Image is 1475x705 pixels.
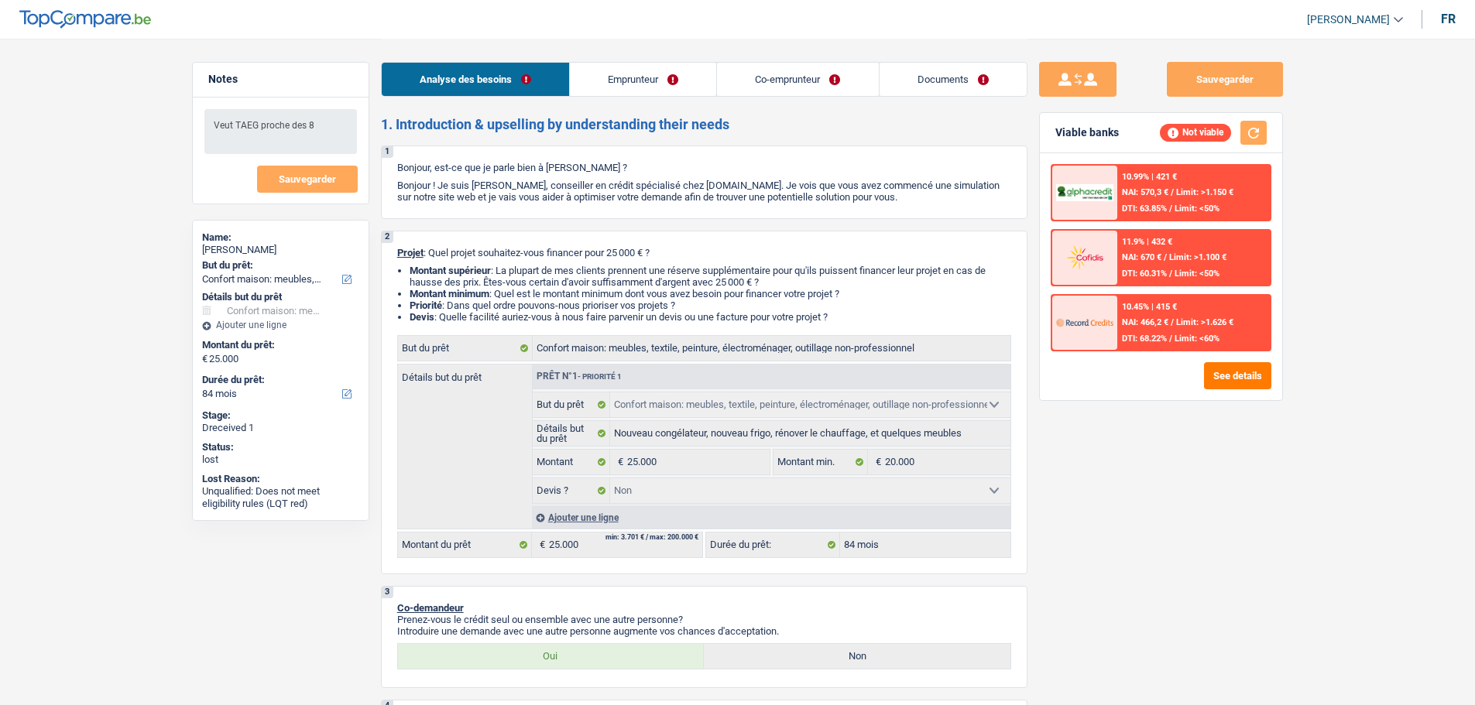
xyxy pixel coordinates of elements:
label: Montant min. [774,450,868,474]
span: Devis [410,311,434,323]
span: NAI: 570,3 € [1122,187,1168,197]
p: Introduire une demande avec une autre personne augmente vos chances d'acceptation. [397,625,1011,637]
span: Sauvegarder [279,174,336,184]
span: Limit: >1.150 € [1176,187,1233,197]
span: / [1171,187,1174,197]
div: Ajouter une ligne [532,506,1010,529]
div: Détails but du prêt [202,291,359,303]
label: Détails but du prêt [398,364,532,382]
a: Analyse des besoins [382,63,569,96]
span: / [1169,204,1172,214]
p: Prenez-vous le crédit seul ou ensemble avec une autre personne? [397,614,1011,625]
span: € [868,450,885,474]
span: € [532,532,549,557]
div: Name: [202,231,359,244]
div: 2 [382,231,393,243]
div: [PERSON_NAME] [202,244,359,256]
div: min: 3.701 € / max: 200.000 € [605,534,698,541]
span: [PERSON_NAME] [1307,13,1390,26]
span: NAI: 466,2 € [1122,317,1168,327]
div: 10.99% | 421 € [1122,172,1177,182]
span: € [610,450,627,474]
label: But du prêt [533,392,611,417]
label: Oui [398,644,705,669]
span: / [1169,269,1172,279]
span: / [1169,334,1172,344]
label: Détails but du prêt [533,421,611,446]
a: [PERSON_NAME] [1295,7,1403,33]
span: Limit: >1.100 € [1169,252,1226,262]
button: Sauvegarder [257,166,358,193]
div: lost [202,453,359,466]
div: Prêt n°1 [533,371,626,382]
span: Projet [397,247,424,258]
div: 10.45% | 415 € [1122,302,1177,312]
span: NAI: 670 € [1122,252,1161,262]
div: Unqualified: Does not meet eligibility rules (LQT red) [202,485,359,509]
button: See details [1204,362,1271,389]
img: AlphaCredit [1056,184,1113,202]
label: Montant du prêt: [202,339,356,351]
label: Durée du prêt: [706,532,840,557]
strong: Montant supérieur [410,265,491,276]
label: Durée du prêt: [202,374,356,386]
p: Bonjour, est-ce que je parle bien à [PERSON_NAME] ? [397,162,1011,173]
span: DTI: 60.31% [1122,269,1167,279]
label: Non [704,644,1010,669]
a: Documents [880,63,1027,96]
div: 11.9% | 432 € [1122,237,1172,247]
label: But du prêt: [202,259,356,272]
p: : Quel projet souhaitez-vous financer pour 25 000 € ? [397,247,1011,258]
label: Montant [533,450,611,474]
li: : Quel est le montant minimum dont vous avez besoin pour financer votre projet ? [410,288,1011,299]
button: Sauvegarder [1167,62,1283,97]
div: Ajouter une ligne [202,320,359,330]
span: - Priorité 1 [578,372,622,381]
img: Cofidis [1056,243,1113,272]
label: Montant du prêt [398,532,532,557]
p: Bonjour ! Je suis [PERSON_NAME], conseiller en crédit spécialisé chez [DOMAIN_NAME]. Je vois que ... [397,180,1011,203]
div: 3 [382,587,393,598]
span: Limit: <50% [1175,269,1219,279]
div: Status: [202,441,359,453]
span: Co-demandeur [397,602,464,614]
span: € [202,353,208,365]
div: Viable banks [1055,126,1119,139]
div: Dreceived 1 [202,422,359,434]
a: Emprunteur [570,63,716,96]
h2: 1. Introduction & upselling by understanding their needs [381,116,1027,133]
div: Stage: [202,409,359,422]
span: Limit: >1.626 € [1176,317,1233,327]
div: Not viable [1160,124,1231,141]
img: Record Credits [1056,308,1113,337]
strong: Montant minimum [410,288,489,299]
span: Limit: <60% [1175,334,1219,344]
h5: Notes [208,73,353,86]
span: DTI: 68.22% [1122,334,1167,344]
div: 1 [382,146,393,158]
li: : La plupart de mes clients prennent une réserve supplémentaire pour qu'ils puissent financer leu... [410,265,1011,288]
div: fr [1441,12,1456,26]
strong: Priorité [410,299,442,311]
img: TopCompare Logo [19,10,151,29]
span: / [1171,317,1174,327]
a: Co-emprunteur [717,63,878,96]
span: / [1164,252,1167,262]
div: Lost Reason: [202,473,359,485]
span: DTI: 63.85% [1122,204,1167,214]
label: Devis ? [533,478,611,503]
label: But du prêt [398,336,533,361]
span: Limit: <50% [1175,204,1219,214]
li: : Dans quel ordre pouvons-nous prioriser vos projets ? [410,299,1011,311]
li: : Quelle facilité auriez-vous à nous faire parvenir un devis ou une facture pour votre projet ? [410,311,1011,323]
